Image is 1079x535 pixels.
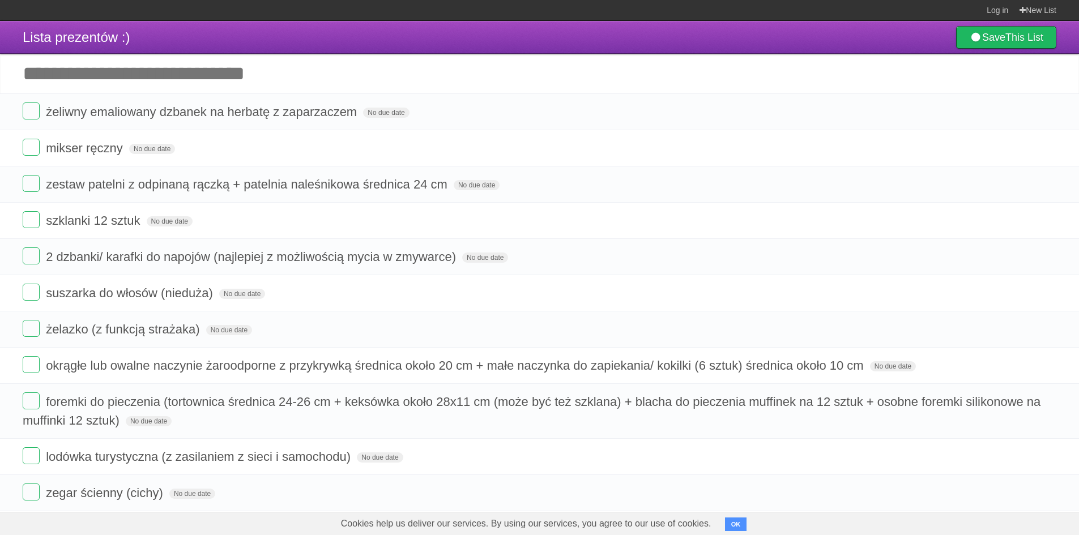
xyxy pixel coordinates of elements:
[46,322,202,336] span: żelazko (z funkcją strażaka)
[23,483,40,500] label: Done
[23,356,40,373] label: Done
[206,325,252,335] span: No due date
[462,252,508,263] span: No due date
[23,211,40,228] label: Done
[23,247,40,264] label: Done
[956,26,1056,49] a: SaveThis List
[219,289,265,299] span: No due date
[23,139,40,156] label: Done
[23,284,40,301] label: Done
[23,392,40,409] label: Done
[46,141,126,155] span: mikser ręczny
[147,216,193,226] span: No due date
[46,213,143,228] span: szklanki 12 sztuk
[126,416,172,426] span: No due date
[46,450,353,464] span: lodówka turystyczna (z zasilaniem z sieci i samochodu)
[363,108,409,118] span: No due date
[46,486,166,500] span: zegar ścienny (cichy)
[454,180,500,190] span: No due date
[46,250,459,264] span: 2 dzbanki/ karafki do napojów (najlepiej z możliwością mycia w zmywarce)
[23,320,40,337] label: Done
[23,395,1040,427] span: foremki do pieczenia (tortownica średnica 24-26 cm + keksówka około 28x11 cm (może być też szklan...
[23,29,130,45] span: Lista prezentów :)
[169,489,215,499] span: No due date
[1005,32,1043,43] b: This List
[23,447,40,464] label: Done
[23,175,40,192] label: Done
[330,512,723,535] span: Cookies help us deliver our services. By using our services, you agree to our use of cookies.
[23,102,40,119] label: Done
[46,177,450,191] span: zestaw patelni z odpinaną rączką + patelnia naleśnikowa średnica 24 cm
[725,517,747,531] button: OK
[357,452,403,463] span: No due date
[870,361,916,371] span: No due date
[46,286,216,300] span: suszarka do włosów (nieduża)
[46,105,360,119] span: żeliwny emaliowany dzbanek na herbatę z zaparzaczem
[46,358,867,373] span: okrągłe lub owalne naczynie żaroodporne z przykrywką średnica około 20 cm + małe naczynka do zapi...
[129,144,175,154] span: No due date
